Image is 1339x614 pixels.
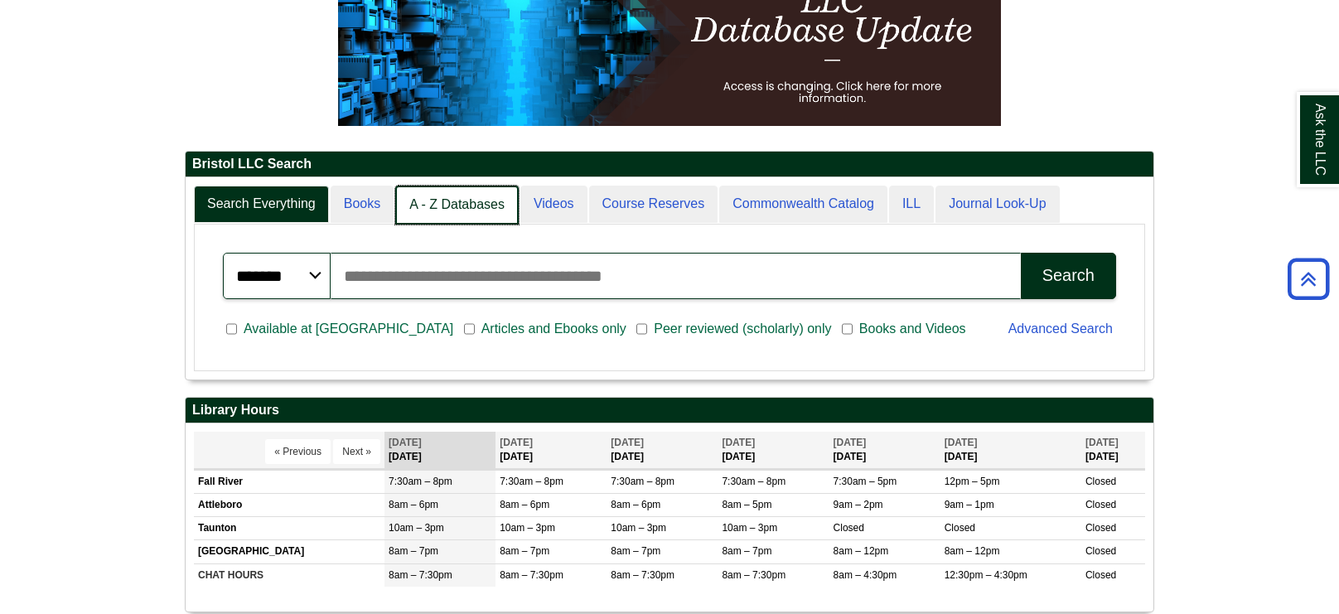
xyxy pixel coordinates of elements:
span: 7:30am – 8pm [722,476,786,487]
td: [GEOGRAPHIC_DATA] [194,540,384,563]
span: [DATE] [500,437,533,448]
a: ILL [889,186,934,223]
a: Back to Top [1282,268,1335,290]
span: 8am – 12pm [945,545,1000,557]
span: 10am – 3pm [389,522,444,534]
span: Closed [945,522,975,534]
span: Closed [1085,522,1116,534]
a: A - Z Databases [395,186,519,225]
span: 8am – 7pm [722,545,771,557]
span: 9am – 2pm [834,499,883,510]
th: [DATE] [384,432,495,469]
span: 8am – 7pm [389,545,438,557]
span: 12pm – 5pm [945,476,1000,487]
span: [DATE] [945,437,978,448]
input: Available at [GEOGRAPHIC_DATA] [226,322,237,336]
th: [DATE] [718,432,829,469]
th: [DATE] [829,432,940,469]
th: [DATE] [495,432,607,469]
span: 8am – 6pm [389,499,438,510]
td: Fall River [194,471,384,494]
th: [DATE] [940,432,1081,469]
span: Closed [1085,499,1116,510]
th: [DATE] [1081,432,1145,469]
a: Search Everything [194,186,329,223]
span: 7:30am – 8pm [389,476,452,487]
span: 8am – 7:30pm [389,569,452,581]
button: Search [1021,253,1116,299]
h2: Library Hours [186,398,1153,423]
a: Videos [520,186,587,223]
td: CHAT HOURS [194,563,384,587]
a: Books [331,186,394,223]
button: « Previous [265,439,331,464]
span: 8am – 6pm [500,499,549,510]
th: [DATE] [607,432,718,469]
span: 12:30pm – 4:30pm [945,569,1027,581]
span: Closed [1085,545,1116,557]
span: Closed [1085,569,1116,581]
span: [DATE] [722,437,755,448]
span: [DATE] [834,437,867,448]
span: 8am – 7pm [611,545,660,557]
div: Search [1042,266,1095,285]
a: Course Reserves [589,186,718,223]
a: Journal Look-Up [935,186,1059,223]
span: 8am – 7:30pm [722,569,786,581]
span: Articles and Ebooks only [475,319,633,339]
span: 8am – 12pm [834,545,889,557]
span: Closed [1085,476,1116,487]
span: 9am – 1pm [945,499,994,510]
h2: Bristol LLC Search [186,152,1153,177]
span: [DATE] [1085,437,1119,448]
span: 8am – 4:30pm [834,569,897,581]
span: 10am – 3pm [500,522,555,534]
span: [DATE] [389,437,422,448]
input: Peer reviewed (scholarly) only [636,322,647,336]
a: Advanced Search [1008,322,1113,336]
td: Attleboro [194,494,384,517]
td: Taunton [194,517,384,540]
span: 8am – 7:30pm [500,569,563,581]
span: [DATE] [611,437,644,448]
span: 7:30am – 5pm [834,476,897,487]
span: Peer reviewed (scholarly) only [647,319,838,339]
span: 7:30am – 8pm [500,476,563,487]
span: Closed [834,522,864,534]
span: 10am – 3pm [611,522,666,534]
a: Commonwealth Catalog [719,186,887,223]
span: Available at [GEOGRAPHIC_DATA] [237,319,460,339]
span: 8am – 7pm [500,545,549,557]
span: Books and Videos [853,319,973,339]
span: 7:30am – 8pm [611,476,674,487]
input: Books and Videos [842,322,853,336]
span: 8am – 5pm [722,499,771,510]
span: 8am – 7:30pm [611,569,674,581]
button: Next » [333,439,380,464]
span: 8am – 6pm [611,499,660,510]
span: 10am – 3pm [722,522,777,534]
input: Articles and Ebooks only [464,322,475,336]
